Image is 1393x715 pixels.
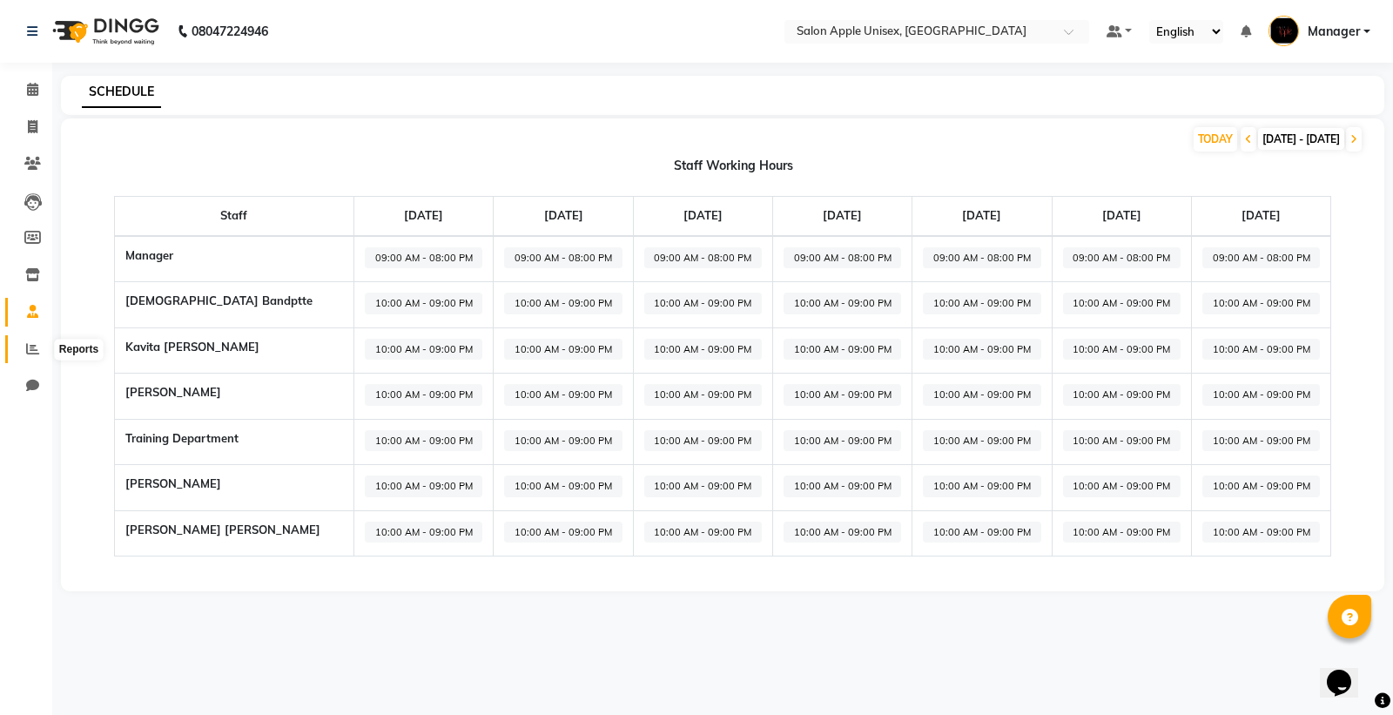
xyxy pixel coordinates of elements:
[114,419,353,465] th: Training Department
[504,522,622,543] span: 10:00 AM - 09:00 PM
[114,374,353,420] th: [PERSON_NAME]
[82,77,161,108] a: SCHEDULE
[1063,247,1181,269] span: 09:00 AM - 08:00 PM
[1063,476,1181,497] span: 10:00 AM - 09:00 PM
[504,430,622,452] span: 10:00 AM - 09:00 PM
[114,465,353,511] th: [PERSON_NAME]
[1269,16,1299,46] img: Manager
[1258,128,1344,150] span: [DATE] - [DATE]
[923,293,1040,314] span: 10:00 AM - 09:00 PM
[644,339,762,361] span: 10:00 AM - 09:00 PM
[114,510,353,556] th: [PERSON_NAME] [PERSON_NAME]
[1202,293,1320,314] span: 10:00 AM - 09:00 PM
[1202,247,1320,269] span: 09:00 AM - 08:00 PM
[784,430,901,452] span: 10:00 AM - 09:00 PM
[923,339,1040,361] span: 10:00 AM - 09:00 PM
[784,339,901,361] span: 10:00 AM - 09:00 PM
[365,293,482,314] span: 10:00 AM - 09:00 PM
[644,476,762,497] span: 10:00 AM - 09:00 PM
[504,293,622,314] span: 10:00 AM - 09:00 PM
[1202,476,1320,497] span: 10:00 AM - 09:00 PM
[504,384,622,406] span: 10:00 AM - 09:00 PM
[114,236,353,282] th: Manager
[365,339,482,361] span: 10:00 AM - 09:00 PM
[923,522,1040,543] span: 10:00 AM - 09:00 PM
[912,197,1052,236] th: [DATE]
[82,157,1384,175] div: Staff Working Hours
[1063,339,1181,361] span: 10:00 AM - 09:00 PM
[923,247,1040,269] span: 09:00 AM - 08:00 PM
[644,247,762,269] span: 09:00 AM - 08:00 PM
[365,522,482,543] span: 10:00 AM - 09:00 PM
[784,247,901,269] span: 09:00 AM - 08:00 PM
[772,197,912,236] th: [DATE]
[114,282,353,328] th: [DEMOGRAPHIC_DATA] Bandptte
[44,7,164,56] img: logo
[923,476,1040,497] span: 10:00 AM - 09:00 PM
[784,522,901,543] span: 10:00 AM - 09:00 PM
[923,430,1040,452] span: 10:00 AM - 09:00 PM
[365,384,482,406] span: 10:00 AM - 09:00 PM
[504,339,622,361] span: 10:00 AM - 09:00 PM
[784,293,901,314] span: 10:00 AM - 09:00 PM
[365,247,482,269] span: 09:00 AM - 08:00 PM
[504,476,622,497] span: 10:00 AM - 09:00 PM
[633,197,772,236] th: [DATE]
[1202,430,1320,452] span: 10:00 AM - 09:00 PM
[1202,339,1320,361] span: 10:00 AM - 09:00 PM
[1063,384,1181,406] span: 10:00 AM - 09:00 PM
[192,7,268,56] b: 08047224946
[784,476,901,497] span: 10:00 AM - 09:00 PM
[644,384,762,406] span: 10:00 AM - 09:00 PM
[644,293,762,314] span: 10:00 AM - 09:00 PM
[365,430,482,452] span: 10:00 AM - 09:00 PM
[1191,197,1330,236] th: [DATE]
[644,430,762,452] span: 10:00 AM - 09:00 PM
[494,197,633,236] th: [DATE]
[1202,522,1320,543] span: 10:00 AM - 09:00 PM
[1063,293,1181,314] span: 10:00 AM - 09:00 PM
[1308,23,1360,41] span: Manager
[1202,384,1320,406] span: 10:00 AM - 09:00 PM
[504,247,622,269] span: 09:00 AM - 08:00 PM
[55,340,103,361] div: Reports
[365,476,482,497] span: 10:00 AM - 09:00 PM
[1052,197,1191,236] th: [DATE]
[1320,645,1376,698] iframe: chat widget
[114,197,353,236] th: Staff
[1063,430,1181,452] span: 10:00 AM - 09:00 PM
[923,384,1040,406] span: 10:00 AM - 09:00 PM
[1063,522,1181,543] span: 10:00 AM - 09:00 PM
[354,197,494,236] th: [DATE]
[644,522,762,543] span: 10:00 AM - 09:00 PM
[784,384,901,406] span: 10:00 AM - 09:00 PM
[114,327,353,374] th: Kavita [PERSON_NAME]
[1194,127,1237,152] div: TODAY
